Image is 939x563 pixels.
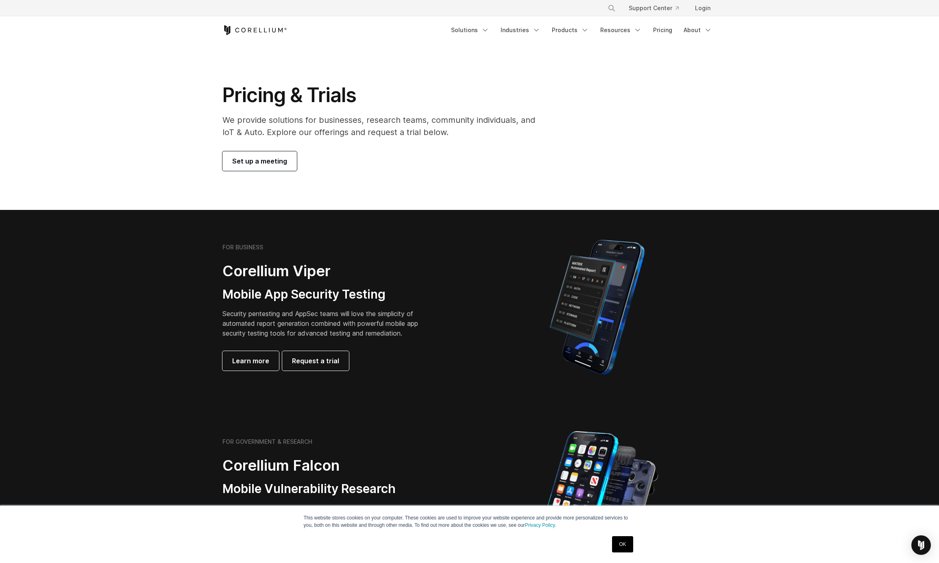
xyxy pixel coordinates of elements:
h3: Mobile Vulnerability Research [222,481,450,497]
h3: Mobile App Security Testing [222,287,431,302]
span: Learn more [232,356,269,366]
h6: FOR BUSINESS [222,244,263,251]
a: OK [612,536,633,552]
a: Pricing [648,23,677,37]
h2: Corellium Falcon [222,456,450,475]
h6: FOR GOVERNMENT & RESEARCH [222,438,312,445]
p: We provide solutions for businesses, research teams, community individuals, and IoT & Auto. Explo... [222,114,547,138]
p: Security pentesting and AppSec teams will love the simplicity of automated report generation comb... [222,309,431,338]
a: Learn more [222,351,279,371]
div: Navigation Menu [598,1,717,15]
h2: Corellium Viper [222,262,431,280]
span: Request a trial [292,356,339,366]
a: Set up a meeting [222,151,297,171]
h1: Pricing & Trials [222,83,547,107]
a: Support Center [622,1,685,15]
span: Set up a meeting [232,156,287,166]
a: Solutions [446,23,494,37]
a: Products [547,23,594,37]
button: Search [604,1,619,15]
a: Request a trial [282,351,349,371]
a: Corellium Home [222,25,287,35]
a: Industries [496,23,545,37]
a: About [679,23,717,37]
div: Open Intercom Messenger [911,535,931,555]
p: Purpose-built for government organizations and researchers, providing OS-level capabilities and p... [222,503,450,532]
a: Privacy Policy. [525,522,556,528]
a: Login [688,1,717,15]
img: Corellium MATRIX automated report on iPhone showing app vulnerability test results across securit... [536,236,658,378]
div: Navigation Menu [446,23,717,37]
a: Resources [595,23,647,37]
p: This website stores cookies on your computer. These cookies are used to improve your website expe... [304,514,636,529]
